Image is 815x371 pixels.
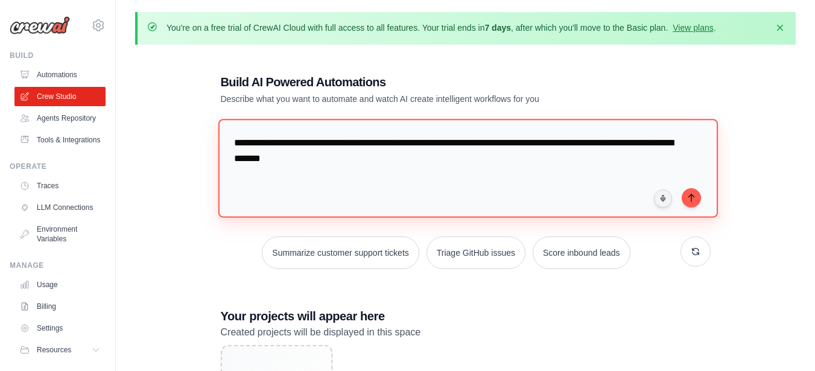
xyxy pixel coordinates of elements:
[427,236,525,269] button: Triage GitHub issues
[673,23,713,33] a: View plans
[10,16,70,34] img: Logo
[14,340,106,360] button: Resources
[10,162,106,171] div: Operate
[10,261,106,270] div: Manage
[654,189,672,208] button: Click to speak your automation idea
[166,22,716,34] p: You're on a free trial of CrewAI Cloud with full access to all features. Your trial ends in , aft...
[221,93,626,105] p: Describe what you want to automate and watch AI create intelligent workflows for you
[14,176,106,195] a: Traces
[14,297,106,316] a: Billing
[221,308,711,325] h3: Your projects will appear here
[484,23,511,33] strong: 7 days
[14,319,106,338] a: Settings
[14,87,106,106] a: Crew Studio
[14,198,106,217] a: LLM Connections
[262,236,419,269] button: Summarize customer support tickets
[14,65,106,84] a: Automations
[680,236,711,267] button: Get new suggestions
[221,74,626,90] h1: Build AI Powered Automations
[14,220,106,249] a: Environment Variables
[221,325,711,340] p: Created projects will be displayed in this space
[533,236,630,269] button: Score inbound leads
[10,51,106,60] div: Build
[14,130,106,150] a: Tools & Integrations
[14,275,106,294] a: Usage
[37,345,71,355] span: Resources
[14,109,106,128] a: Agents Repository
